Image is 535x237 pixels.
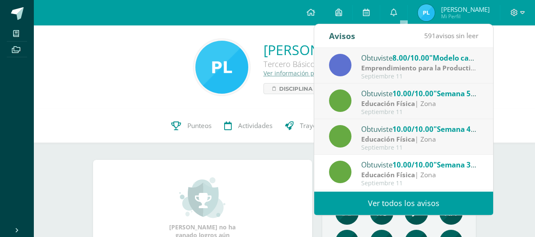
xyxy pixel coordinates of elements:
div: Obtuviste en [361,52,479,63]
div: Obtuviste en [361,123,479,134]
div: | Zona [361,170,479,180]
img: 23fb16984e5ab67cc49ece7ec8f2c339.png [418,4,435,21]
span: "Semana 4" [433,124,476,134]
a: [PERSON_NAME] [263,41,376,59]
strong: Educación Física [361,99,415,108]
div: | zona [361,63,479,73]
span: 591 [424,31,436,40]
img: achievement_small.png [179,176,225,219]
div: Tercero Básico Tercero Básico B [263,59,376,69]
div: Septiembre 11 [361,109,479,116]
span: [PERSON_NAME] [441,5,490,14]
a: Ver información personal... [263,69,340,77]
a: Disciplina [263,83,321,94]
div: Avisos [329,24,355,47]
div: Septiembre 11 [361,180,479,187]
span: "Semana 5" [433,89,476,98]
span: "Semana 3" [433,160,476,170]
span: Disciplina [279,84,313,94]
div: Septiembre 11 [361,73,479,80]
a: Trayectoria [279,109,340,143]
span: 10.00/10.00 [392,160,433,170]
span: Punteos [187,121,211,130]
img: 0ba6ee941a8536fc2448a434f52616a0.png [195,41,248,94]
strong: Educación Física [361,170,415,179]
a: Ver todos los avisos [314,192,493,215]
a: Punteos [165,109,218,143]
div: | Zona [361,99,479,109]
strong: Emprendimiento para la Productividad [361,63,489,72]
div: Obtuviste en [361,159,479,170]
span: 10.00/10.00 [392,89,433,98]
a: Actividades [218,109,279,143]
span: Trayectoria [300,121,334,130]
span: Mi Perfil [441,13,490,20]
span: 8.00/10.00 [392,53,429,63]
span: avisos sin leer [424,31,478,40]
span: "Modelo canvas" [429,53,488,63]
div: Obtuviste en [361,88,479,99]
div: Septiembre 11 [361,144,479,151]
div: | Zona [361,134,479,144]
span: 10.00/10.00 [392,124,433,134]
strong: Educación Física [361,134,415,144]
span: Actividades [238,121,272,130]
